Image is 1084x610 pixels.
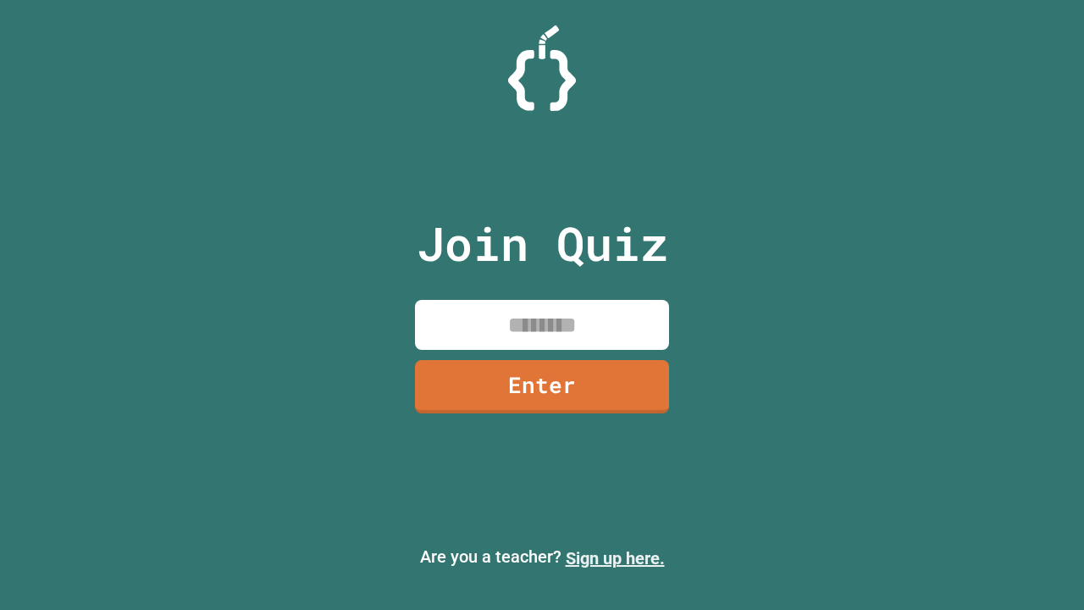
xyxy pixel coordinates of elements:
a: Sign up here. [566,548,665,568]
img: Logo.svg [508,25,576,111]
iframe: chat widget [943,469,1067,541]
a: Enter [415,360,669,413]
p: Join Quiz [417,208,668,279]
p: Are you a teacher? [14,544,1070,571]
